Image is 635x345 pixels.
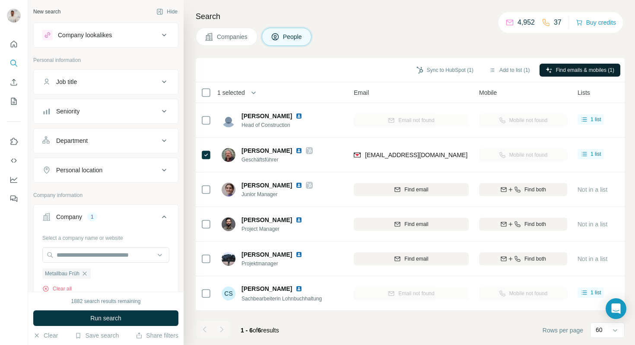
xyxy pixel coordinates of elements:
[295,182,302,189] img: LinkedIn logo
[241,121,313,129] span: Head of Construction
[33,331,58,340] button: Clear
[196,10,625,23] h4: Search
[556,66,614,74] span: Find emails & mobiles (1)
[42,285,72,293] button: Clear all
[34,25,178,45] button: Company lookalikes
[576,16,616,29] button: Buy credits
[404,186,428,193] span: Find email
[45,270,79,277] span: Metallbau Früh
[241,146,292,155] span: [PERSON_NAME]
[241,327,279,334] span: results
[241,284,292,293] span: [PERSON_NAME]
[524,186,546,193] span: Find both
[241,190,313,198] span: Junior Manager
[295,113,302,119] img: LinkedIn logo
[540,64,620,77] button: Find emails & mobiles (1)
[241,260,313,268] span: Projektmanager
[33,8,60,16] div: New search
[222,148,235,162] img: Avatar
[58,31,112,39] div: Company lookalikes
[34,101,178,122] button: Seniority
[354,151,361,159] img: provider findymail logo
[354,252,469,265] button: Find email
[34,160,178,181] button: Personal location
[7,36,21,52] button: Quick start
[56,213,82,221] div: Company
[222,217,235,231] img: Avatar
[241,181,292,190] span: [PERSON_NAME]
[410,64,479,77] button: Sync to HubSpot (1)
[479,252,567,265] button: Find both
[253,327,258,334] span: of
[483,64,536,77] button: Add to list (1)
[7,9,21,23] img: Avatar
[222,252,235,266] img: Avatar
[524,255,546,263] span: Find both
[295,216,302,223] img: LinkedIn logo
[241,250,292,259] span: [PERSON_NAME]
[7,134,21,149] button: Use Surfe on LinkedIn
[591,150,601,158] span: 1 list
[479,88,497,97] span: Mobile
[33,310,178,326] button: Run search
[578,255,607,262] span: Not in a list
[222,183,235,197] img: Avatar
[578,186,607,193] span: Not in a list
[591,289,601,297] span: 1 list
[42,231,169,242] div: Select a company name or website
[354,183,469,196] button: Find email
[283,32,303,41] span: People
[578,88,590,97] span: Lists
[241,112,292,120] span: [PERSON_NAME]
[56,166,102,174] div: Personal location
[33,56,178,64] p: Personal information
[75,331,119,340] button: Save search
[7,55,21,71] button: Search
[524,220,546,228] span: Find both
[56,77,77,86] div: Job title
[7,191,21,206] button: Feedback
[354,88,369,97] span: Email
[90,314,121,322] span: Run search
[354,218,469,231] button: Find email
[606,298,626,319] div: Open Intercom Messenger
[295,147,302,154] img: LinkedIn logo
[87,213,97,221] div: 1
[71,297,141,305] div: 1882 search results remaining
[56,136,88,145] div: Department
[479,183,567,196] button: Find both
[241,296,322,302] span: Sachbearbeiterin Lohnbuchhaltung
[591,116,601,123] span: 1 list
[56,107,79,116] div: Seniority
[34,130,178,151] button: Department
[241,216,292,224] span: [PERSON_NAME]
[479,218,567,231] button: Find both
[258,327,261,334] span: 6
[554,17,562,28] p: 37
[518,17,535,28] p: 4,952
[150,5,184,18] button: Hide
[543,326,583,335] span: Rows per page
[7,153,21,168] button: Use Surfe API
[136,331,178,340] button: Share filters
[222,113,235,127] img: Avatar
[404,255,428,263] span: Find email
[33,191,178,199] p: Company information
[217,88,245,97] span: 1 selected
[365,152,467,158] span: [EMAIL_ADDRESS][DOMAIN_NAME]
[7,94,21,109] button: My lists
[241,225,313,233] span: Project Manager
[7,74,21,90] button: Enrich CSV
[7,172,21,187] button: Dashboard
[295,251,302,258] img: LinkedIn logo
[404,220,428,228] span: Find email
[222,287,235,300] div: CS
[34,206,178,231] button: Company1
[241,156,313,164] span: Geschäftsführer
[34,71,178,92] button: Job title
[578,221,607,228] span: Not in a list
[596,326,603,334] p: 60
[295,285,302,292] img: LinkedIn logo
[241,327,253,334] span: 1 - 6
[217,32,248,41] span: Companies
